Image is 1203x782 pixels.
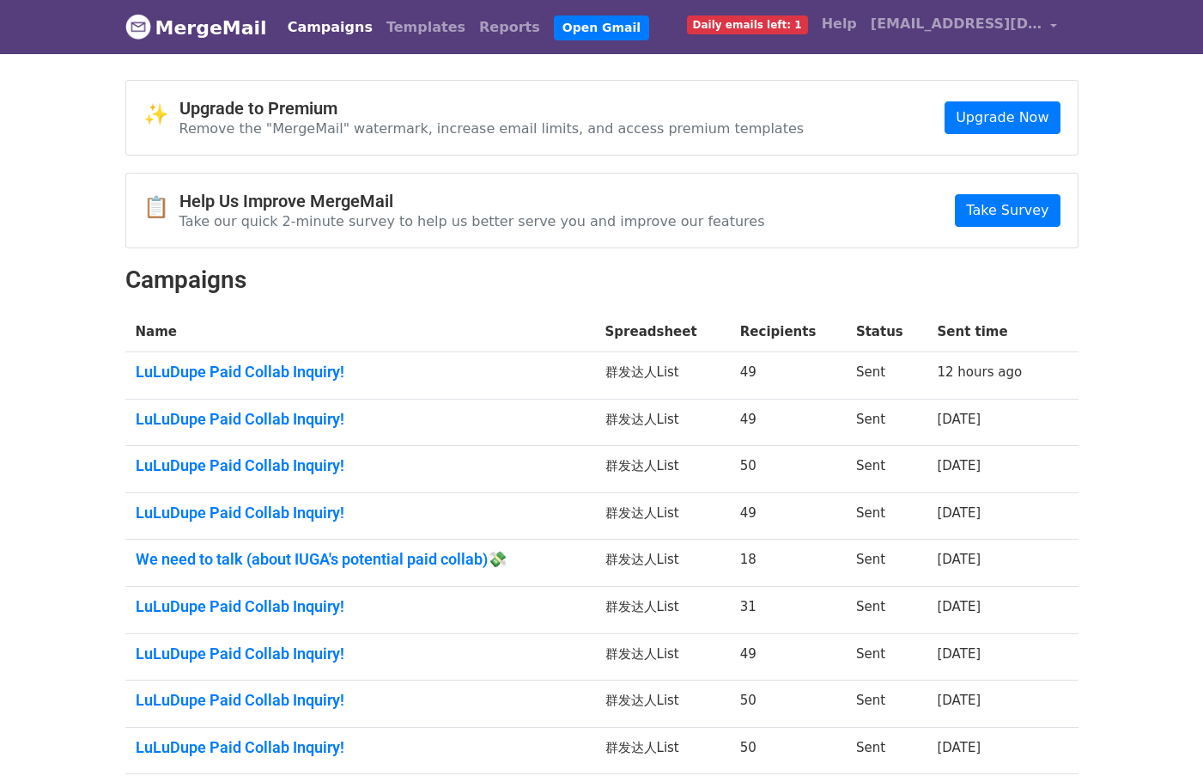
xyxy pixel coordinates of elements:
td: 49 [730,352,846,400]
td: 群发达人List [595,633,730,681]
td: 群发达人List [595,587,730,634]
a: LuLuDupe Paid Collab Inquiry! [136,504,585,522]
th: Spreadsheet [595,312,730,352]
a: [DATE] [937,693,981,708]
th: Recipients [730,312,846,352]
td: 49 [730,492,846,540]
th: Name [125,312,595,352]
span: ✨ [143,102,179,127]
th: Sent time [927,312,1053,352]
td: 49 [730,399,846,446]
a: [DATE] [937,646,981,662]
td: 群发达人List [595,540,730,587]
a: Templates [380,10,472,45]
a: MergeMail [125,9,267,46]
td: Sent [846,587,927,634]
a: LuLuDupe Paid Collab Inquiry! [136,363,585,382]
td: 群发达人List [595,352,730,400]
h4: Upgrade to Premium [179,98,805,119]
td: 群发达人List [595,492,730,540]
a: Campaigns [281,10,380,45]
a: [DATE] [937,458,981,473]
td: 49 [730,633,846,681]
td: 50 [730,727,846,774]
a: 12 hours ago [937,364,1022,380]
span: 📋 [143,195,179,220]
td: 18 [730,540,846,587]
a: [DATE] [937,552,981,567]
h2: Campaigns [125,266,1078,295]
a: Help [815,7,864,41]
p: Take our quick 2-minute survey to help us better serve you and improve our features [179,212,765,230]
a: [DATE] [937,412,981,427]
th: Status [846,312,927,352]
a: Reports [472,10,547,45]
a: LuLuDupe Paid Collab Inquiry! [136,597,585,616]
a: LuLuDupe Paid Collab Inquiry! [136,456,585,475]
td: Sent [846,633,927,681]
a: LuLuDupe Paid Collab Inquiry! [136,410,585,429]
td: 群发达人List [595,399,730,446]
a: Upgrade Now [945,101,1060,134]
td: Sent [846,540,927,587]
a: [DATE] [937,505,981,521]
span: Daily emails left: 1 [687,15,808,34]
td: Sent [846,352,927,400]
td: 50 [730,446,846,493]
a: LuLuDupe Paid Collab Inquiry! [136,691,585,710]
p: Remove the "MergeMail" watermark, increase email limits, and access premium templates [179,119,805,137]
td: 群发达人List [595,446,730,493]
td: 群发达人List [595,727,730,774]
td: Sent [846,492,927,540]
a: Open Gmail [554,15,649,40]
a: [DATE] [937,740,981,755]
a: [DATE] [937,599,981,614]
a: We need to talk (about IUGA's potential paid collab)💸 [136,550,585,569]
span: [EMAIL_ADDRESS][DOMAIN_NAME] [871,14,1042,34]
a: Daily emails left: 1 [680,7,815,41]
a: LuLuDupe Paid Collab Inquiry! [136,645,585,663]
td: Sent [846,399,927,446]
img: MergeMail logo [125,14,151,40]
td: 31 [730,587,846,634]
a: LuLuDupe Paid Collab Inquiry! [136,738,585,757]
td: Sent [846,446,927,493]
td: 50 [730,681,846,728]
td: 群发达人List [595,681,730,728]
td: Sent [846,681,927,728]
h4: Help Us Improve MergeMail [179,191,765,211]
a: Take Survey [955,194,1060,227]
a: [EMAIL_ADDRESS][DOMAIN_NAME] [864,7,1065,47]
td: Sent [846,727,927,774]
